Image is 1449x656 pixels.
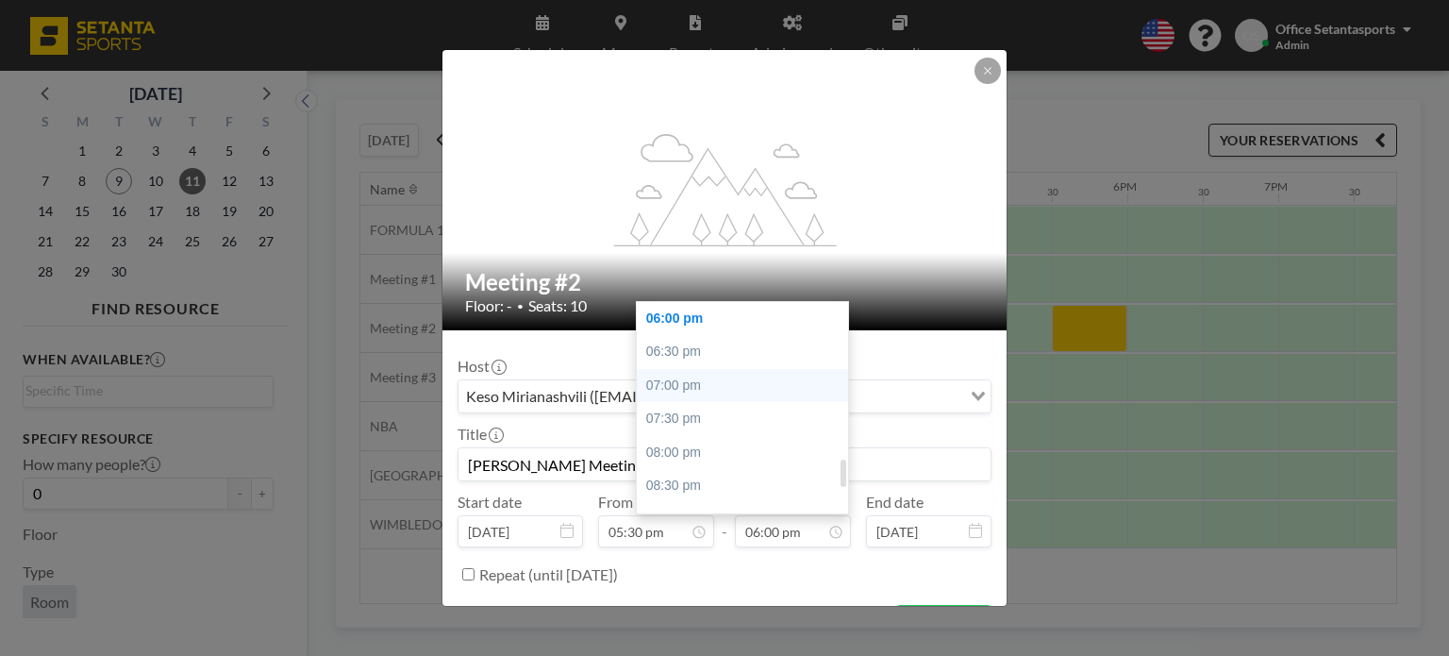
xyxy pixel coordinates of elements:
[458,425,502,444] label: Title
[458,357,505,376] label: Host
[896,605,991,638] button: BOOK NOW
[637,369,858,403] div: 07:00 pm
[855,384,959,409] input: Search for option
[637,436,858,470] div: 08:00 pm
[458,448,991,480] input: Office's reservation
[462,384,853,409] span: Keso Mirianashvili ([EMAIL_ADDRESS][DOMAIN_NAME])
[465,296,512,315] span: Floor: -
[465,268,986,296] h2: Meeting #2
[866,493,924,512] label: End date
[637,335,858,369] div: 06:30 pm
[722,499,727,541] span: -
[637,469,858,503] div: 08:30 pm
[528,296,587,315] span: Seats: 10
[517,299,524,313] span: •
[614,132,837,245] g: flex-grow: 1.2;
[598,493,633,512] label: From
[479,565,618,584] label: Repeat (until [DATE])
[458,380,991,412] div: Search for option
[458,493,522,512] label: Start date
[637,503,858,537] div: 09:00 pm
[637,302,858,336] div: 06:00 pm
[637,402,858,436] div: 07:30 pm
